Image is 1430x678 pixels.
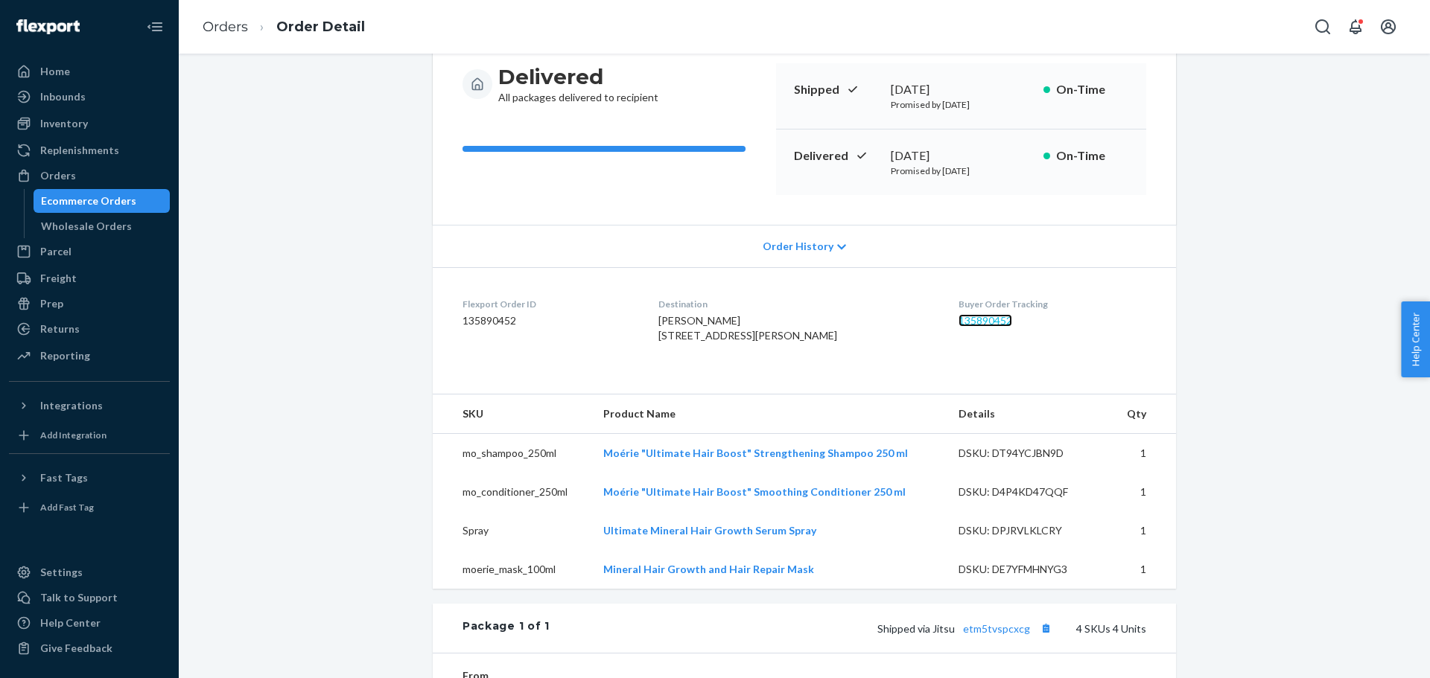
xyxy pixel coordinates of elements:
td: mo_shampoo_250ml [433,434,591,473]
a: Reporting [9,344,170,368]
th: Product Name [591,394,947,434]
td: 1 [1110,434,1176,473]
a: Help Center [9,611,170,635]
a: Wholesale Orders [34,214,171,238]
button: Close Navigation [140,12,170,42]
div: Freight [40,271,77,286]
div: Inbounds [40,89,86,104]
div: Add Fast Tag [40,501,94,514]
div: Parcel [40,244,71,259]
dd: 135890452 [463,313,635,328]
a: Moérie "Ultimate Hair Boost" Strengthening Shampoo 250 ml [603,447,908,459]
div: [DATE] [891,147,1032,164]
button: Integrations [9,394,170,418]
a: Add Fast Tag [9,496,170,519]
button: Open Search Box [1308,12,1338,42]
a: Freight [9,266,170,290]
a: Mineral Hair Growth and Hair Repair Mask [603,563,814,575]
div: Orders [40,168,76,183]
a: Settings [9,560,170,584]
a: Home [9,60,170,83]
p: Promised by [DATE] [891,98,1032,111]
td: mo_conditioner_250ml [433,473,591,511]
p: On-Time [1056,81,1128,98]
th: SKU [433,394,591,434]
p: Promised by [DATE] [891,164,1032,177]
div: 4 SKUs 4 Units [550,618,1146,638]
div: All packages delivered to recipient [498,63,658,105]
div: Home [40,64,70,79]
div: Fast Tags [40,470,88,485]
h3: Delivered [498,63,658,90]
div: Settings [40,565,83,580]
div: Give Feedback [40,641,112,656]
div: Returns [40,322,80,336]
a: Talk to Support [9,586,170,610]
p: On-Time [1056,147,1128,164]
dt: Flexport Order ID [463,298,635,310]
button: Give Feedback [9,636,170,660]
a: Prep [9,292,170,316]
div: [DATE] [891,81,1032,98]
a: Orders [203,19,248,35]
a: Returns [9,317,170,341]
td: 1 [1110,473,1176,511]
button: Copy tracking number [1036,618,1055,638]
button: Open notifications [1341,12,1370,42]
div: DSKU: DPJRVLKLCRY [959,523,1099,538]
span: Shipped via Jitsu [877,622,1055,635]
a: Ecommerce Orders [34,189,171,213]
div: Help Center [40,615,101,630]
a: 135890452 [959,314,1012,327]
td: Spray [433,511,591,550]
a: Orders [9,164,170,188]
div: Integrations [40,398,103,413]
a: Add Integration [9,423,170,447]
button: Open account menu [1373,12,1403,42]
a: Parcel [9,240,170,263]
div: Wholesale Orders [41,219,132,234]
td: 1 [1110,550,1176,589]
a: Moérie "Ultimate Hair Boost" Smoothing Conditioner 250 ml [603,485,906,498]
p: Shipped [794,81,879,98]
div: Reporting [40,348,90,363]
div: Package 1 of 1 [463,618,550,638]
a: Replenishments [9,138,170,162]
th: Details [947,394,1110,434]
span: Order History [763,239,833,254]
div: Talk to Support [40,590,118,605]
a: Ultimate Mineral Hair Growth Serum Spray [603,524,816,537]
div: Ecommerce Orders [41,194,136,208]
button: Fast Tags [9,466,170,490]
a: Order Detail [276,19,365,35]
img: Flexport logo [16,19,80,34]
td: moerie_mask_100ml [433,550,591,589]
a: Inventory [9,112,170,135]
p: Delivered [794,147,879,164]
td: 1 [1110,511,1176,550]
div: Inventory [40,116,88,131]
a: etm5tvspcxcg [963,622,1030,635]
div: DSKU: DT94YCJBN9D [959,446,1099,461]
button: Help Center [1401,301,1430,377]
dt: Destination [658,298,935,310]
th: Qty [1110,394,1176,434]
div: DSKU: D4P4KD47QQF [959,484,1099,499]
div: Prep [40,296,63,311]
dt: Buyer Order Tracking [959,298,1146,310]
a: Inbounds [9,85,170,109]
span: [PERSON_NAME] [STREET_ADDRESS][PERSON_NAME] [658,314,837,342]
div: Add Integration [40,429,107,441]
ol: breadcrumbs [191,5,377,49]
div: DSKU: DE7YFMHNYG3 [959,562,1099,577]
div: Replenishments [40,143,119,158]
